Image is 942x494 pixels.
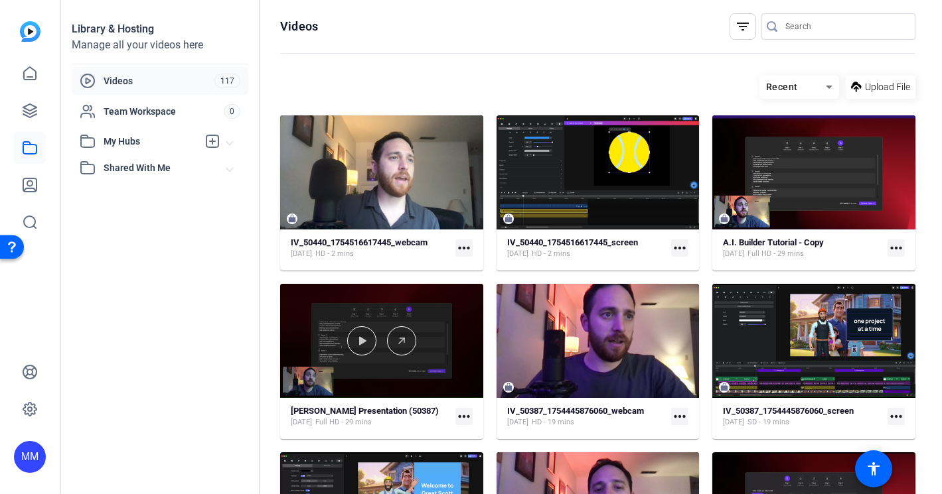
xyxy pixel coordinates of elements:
[888,239,905,257] mat-icon: more_horiz
[785,19,905,34] input: Search
[723,406,882,428] a: IV_50387_1754445876060_screen[DATE]SD - 19 mins
[532,417,574,428] span: HD - 19 mins
[280,19,318,34] h1: Videos
[723,237,882,259] a: A.I. Builder Tutorial - Copy[DATE]Full HD - 29 mins
[766,82,798,92] span: Recent
[104,135,198,149] span: My Hubs
[507,406,644,416] strong: IV_50387_1754445876060_webcam
[291,237,450,259] a: IV_50440_1754516617445_webcam[DATE]HD - 2 mins
[224,104,240,119] span: 0
[291,237,428,247] strong: IV_50440_1754516617445_webcam
[455,239,473,257] mat-icon: more_horiz
[72,128,248,154] mat-expansion-panel-header: My Hubs
[315,417,372,428] span: Full HD - 29 mins
[507,237,638,247] strong: IV_50440_1754516617445_screen
[507,237,667,259] a: IV_50440_1754516617445_screen[DATE]HD - 2 mins
[532,249,570,259] span: HD - 2 mins
[747,249,804,259] span: Full HD - 29 mins
[671,239,688,257] mat-icon: more_horiz
[723,249,744,259] span: [DATE]
[846,75,915,99] button: Upload File
[14,441,46,473] div: MM
[104,74,214,88] span: Videos
[723,237,824,247] strong: A.I. Builder Tutorial - Copy
[507,249,528,259] span: [DATE]
[291,406,450,428] a: [PERSON_NAME] Presentation (50387)[DATE]Full HD - 29 mins
[214,74,240,88] span: 117
[865,80,910,94] span: Upload File
[291,417,312,428] span: [DATE]
[866,461,882,477] mat-icon: accessibility
[291,406,439,416] strong: [PERSON_NAME] Presentation (50387)
[723,417,744,428] span: [DATE]
[455,408,473,425] mat-icon: more_horiz
[291,249,312,259] span: [DATE]
[72,37,248,53] div: Manage all your videos here
[104,105,224,118] span: Team Workspace
[723,406,854,416] strong: IV_50387_1754445876060_screen
[104,161,227,175] span: Shared With Me
[735,19,751,34] mat-icon: filter_list
[507,417,528,428] span: [DATE]
[747,417,789,428] span: SD - 19 mins
[671,408,688,425] mat-icon: more_horiz
[507,406,667,428] a: IV_50387_1754445876060_webcam[DATE]HD - 19 mins
[888,408,905,425] mat-icon: more_horiz
[315,249,354,259] span: HD - 2 mins
[72,21,248,37] div: Library & Hosting
[20,21,40,42] img: blue-gradient.svg
[72,154,248,181] mat-expansion-panel-header: Shared With Me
